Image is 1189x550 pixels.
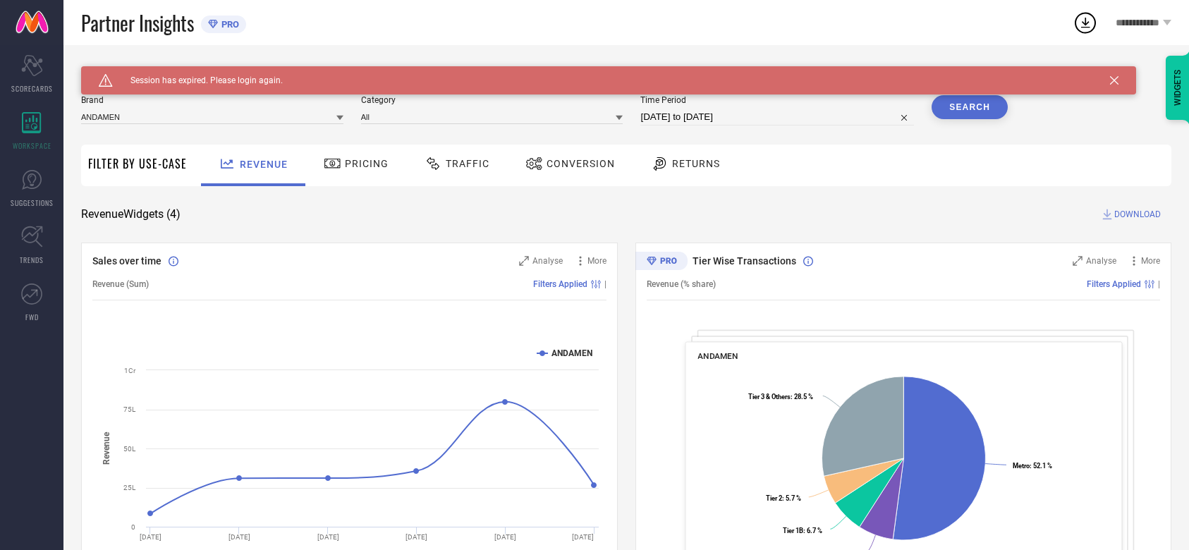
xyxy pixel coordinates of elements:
[81,207,181,221] span: Revenue Widgets ( 4 )
[123,445,136,453] text: 50L
[92,255,161,267] span: Sales over time
[123,484,136,491] text: 25L
[1158,279,1160,289] span: |
[446,158,489,169] span: Traffic
[783,527,822,534] text: : 6.7 %
[547,158,615,169] span: Conversion
[20,255,44,265] span: TRENDS
[123,405,136,413] text: 75L
[11,197,54,208] span: SUGGESTIONS
[748,393,812,401] text: : 28.5 %
[317,533,339,541] text: [DATE]
[131,523,135,531] text: 0
[88,155,187,172] span: Filter By Use-Case
[572,533,594,541] text: [DATE]
[533,279,587,289] span: Filters Applied
[102,432,111,465] tspan: Revenue
[1141,256,1160,266] span: More
[140,533,161,541] text: [DATE]
[92,279,149,289] span: Revenue (Sum)
[765,494,800,502] text: : 5.7 %
[1073,256,1083,266] svg: Zoom
[13,140,51,151] span: WORKSPACE
[113,75,283,85] span: Session has expired. Please login again.
[361,95,623,105] span: Category
[406,533,427,541] text: [DATE]
[647,279,716,289] span: Revenue (% share)
[551,348,592,358] text: ANDAMEN
[640,95,914,105] span: Time Period
[81,66,179,78] span: SYSTEM WORKSPACE
[81,95,343,105] span: Brand
[25,312,39,322] span: FWD
[532,256,563,266] span: Analyse
[697,351,738,361] span: ANDAMEN
[1073,10,1098,35] div: Open download list
[765,494,781,502] tspan: Tier 2
[783,527,803,534] tspan: Tier 1B
[1087,279,1141,289] span: Filters Applied
[11,83,53,94] span: SCORECARDS
[1012,462,1029,470] tspan: Metro
[81,8,194,37] span: Partner Insights
[587,256,606,266] span: More
[693,255,796,267] span: Tier Wise Transactions
[228,533,250,541] text: [DATE]
[1114,207,1161,221] span: DOWNLOAD
[345,158,389,169] span: Pricing
[519,256,529,266] svg: Zoom
[932,95,1008,119] button: Search
[635,252,688,273] div: Premium
[218,19,239,30] span: PRO
[494,533,516,541] text: [DATE]
[604,279,606,289] span: |
[1086,256,1116,266] span: Analyse
[748,393,790,401] tspan: Tier 3 & Others
[240,159,288,170] span: Revenue
[640,109,914,126] input: Select time period
[124,367,136,374] text: 1Cr
[1012,462,1051,470] text: : 52.1 %
[672,158,720,169] span: Returns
